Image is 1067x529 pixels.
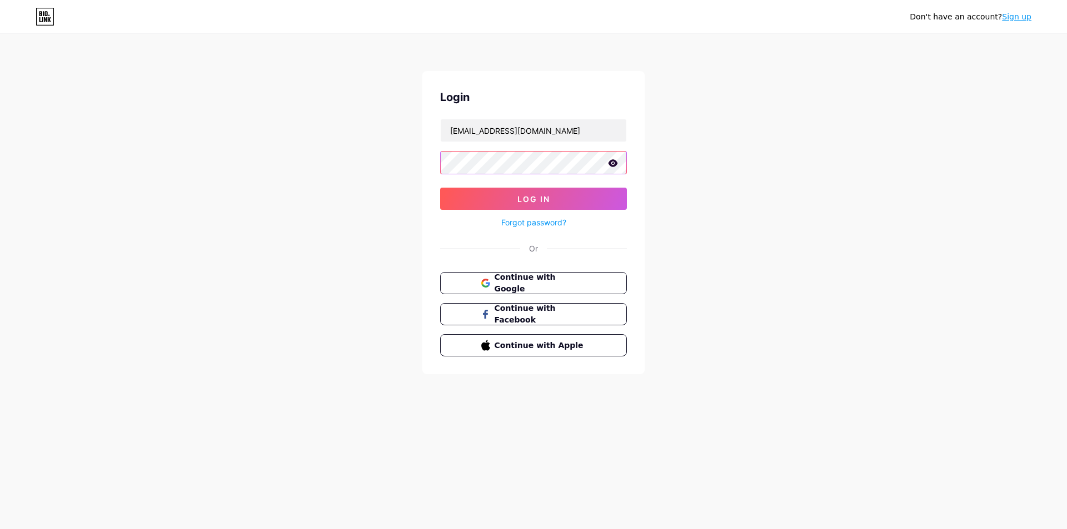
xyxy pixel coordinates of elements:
[1002,12,1031,21] a: Sign up
[440,89,627,105] div: Login
[910,11,1031,23] div: Don't have an account?
[441,119,626,142] input: Username
[440,334,627,356] button: Continue with Apple
[517,194,550,204] span: Log In
[529,243,538,254] div: Or
[495,340,586,351] span: Continue with Apple
[440,303,627,325] button: Continue with Facebook
[495,271,586,295] span: Continue with Google
[501,216,566,228] a: Forgot password?
[440,188,627,210] button: Log In
[440,272,627,294] button: Continue with Google
[495,303,586,326] span: Continue with Facebook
